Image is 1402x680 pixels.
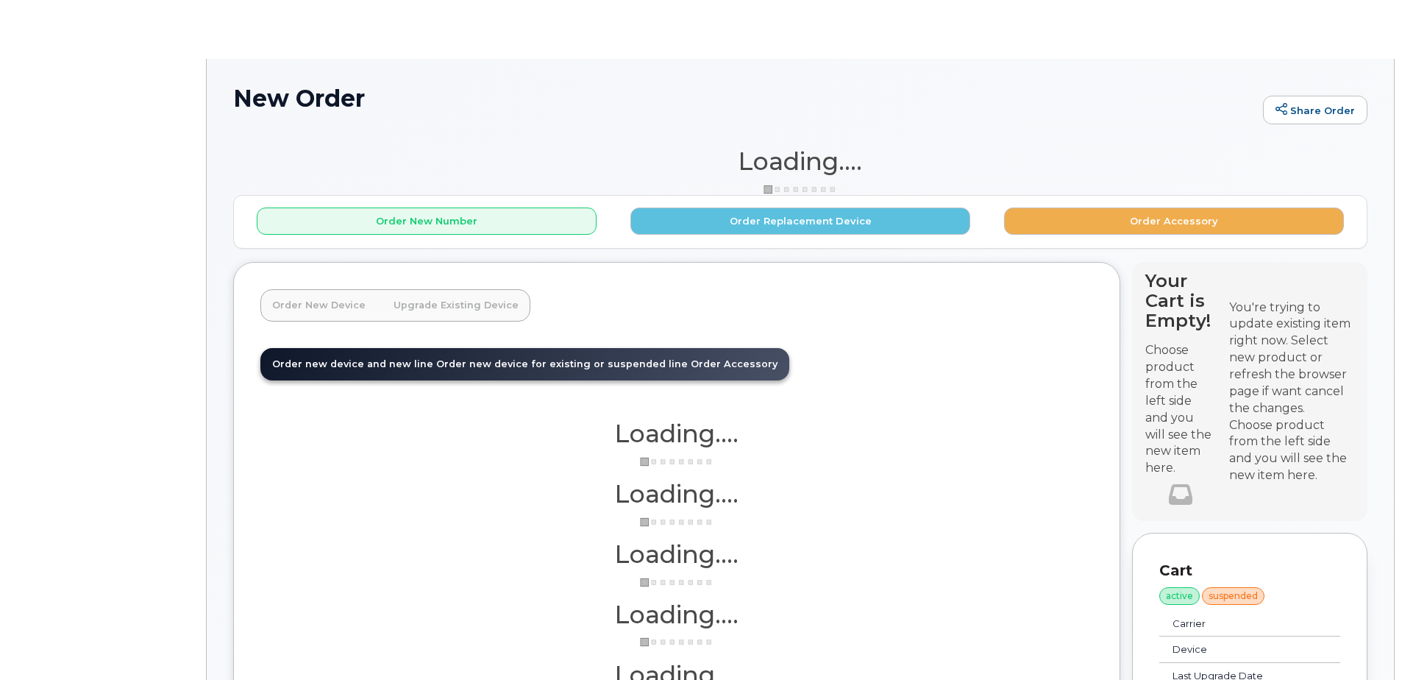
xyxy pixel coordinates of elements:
[382,289,530,322] a: Upgrade Existing Device
[640,637,714,648] img: ajax-loader-3a6953c30dc77f0bf724df975f13086db4f4c1262e45940f03d1251963f1bf2e.gif
[640,517,714,528] img: ajax-loader-3a6953c30dc77f0bf724df975f13086db4f4c1262e45940f03d1251963f1bf2e.gif
[691,358,777,369] span: Order Accessory
[1202,587,1264,605] div: suspended
[1229,300,1354,417] div: You're trying to update existing item right now. Select new product or refresh the browser page i...
[764,184,837,195] img: ajax-loader-3a6953c30dc77f0bf724df975f13086db4f4c1262e45940f03d1251963f1bf2e.gif
[1263,96,1367,125] a: Share Order
[233,148,1367,174] h1: Loading....
[260,541,1093,567] h1: Loading....
[640,577,714,588] img: ajax-loader-3a6953c30dc77f0bf724df975f13086db4f4c1262e45940f03d1251963f1bf2e.gif
[1159,637,1307,663] td: Device
[1159,587,1200,605] div: active
[1145,342,1216,477] p: Choose product from the left side and you will see the new item here.
[260,601,1093,628] h1: Loading....
[630,208,970,235] button: Order Replacement Device
[257,208,597,235] button: Order New Number
[1145,271,1216,330] h4: Your Cart is Empty!
[1159,611,1307,637] td: Carrier
[1229,417,1354,484] div: Choose product from the left side and you will see the new item here.
[436,358,688,369] span: Order new device for existing or suspended line
[260,481,1093,507] h1: Loading....
[640,456,714,467] img: ajax-loader-3a6953c30dc77f0bf724df975f13086db4f4c1262e45940f03d1251963f1bf2e.gif
[1004,208,1344,235] button: Order Accessory
[260,420,1093,447] h1: Loading....
[1159,560,1340,581] p: Cart
[233,85,1256,111] h1: New Order
[260,289,377,322] a: Order New Device
[272,358,433,369] span: Order new device and new line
